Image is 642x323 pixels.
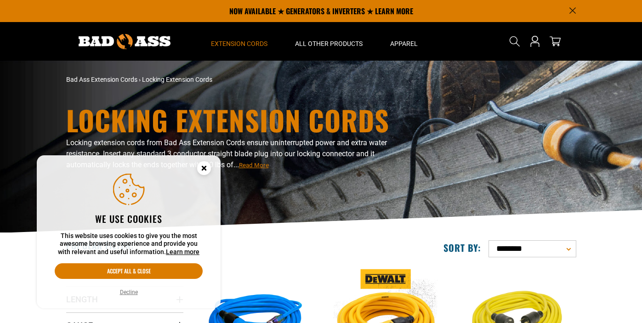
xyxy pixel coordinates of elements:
[376,22,432,61] summary: Apparel
[55,263,203,279] button: Accept all & close
[55,232,203,256] p: This website uses cookies to give you the most awesome browsing experience and provide you with r...
[66,106,402,134] h1: Locking Extension Cords
[79,34,170,49] img: Bad Ass Extension Cords
[139,76,141,83] span: ›
[117,288,141,297] button: Decline
[507,34,522,49] summary: Search
[443,242,481,254] label: Sort by:
[197,22,281,61] summary: Extension Cords
[211,40,267,48] span: Extension Cords
[166,248,199,255] a: Learn more
[295,40,363,48] span: All Other Products
[142,76,212,83] span: Locking Extension Cords
[66,76,137,83] a: Bad Ass Extension Cords
[390,40,418,48] span: Apparel
[55,213,203,225] h2: We use cookies
[66,75,402,85] nav: breadcrumbs
[66,138,387,169] span: Locking extension cords from Bad Ass Extension Cords ensure uninterrupted power and extra water r...
[239,162,269,169] span: Read More
[37,155,221,309] aside: Cookie Consent
[281,22,376,61] summary: All Other Products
